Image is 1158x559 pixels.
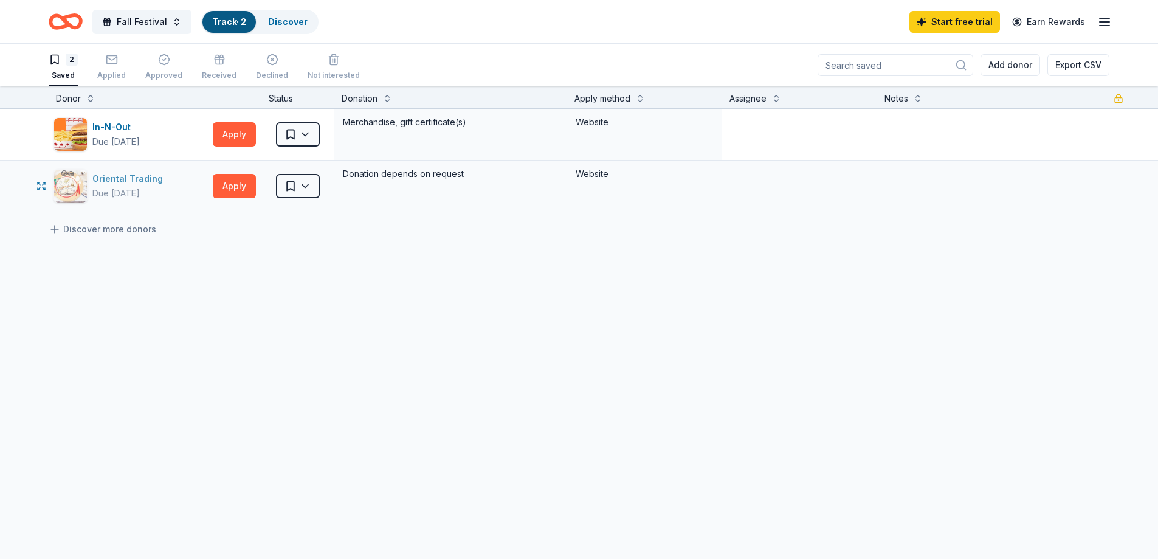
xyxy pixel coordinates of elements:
[49,222,156,237] a: Discover more donors
[342,91,377,106] div: Donation
[268,16,308,27] a: Discover
[97,49,126,86] button: Applied
[574,91,630,106] div: Apply method
[308,71,360,80] div: Not interested
[256,71,288,80] div: Declined
[66,54,78,66] div: 2
[54,118,87,151] img: Image for In-N-Out
[212,16,246,27] a: Track· 2
[576,167,713,181] div: Website
[49,71,78,80] div: Saved
[308,49,360,86] button: Not interested
[145,49,182,86] button: Approved
[53,117,208,151] button: Image for In-N-OutIn-N-OutDue [DATE]
[97,71,126,80] div: Applied
[576,115,713,130] div: Website
[729,91,767,106] div: Assignee
[54,170,87,203] img: Image for Oriental Trading
[213,122,256,147] button: Apply
[92,120,140,134] div: In-N-Out
[49,49,78,86] button: 2Saved
[213,174,256,198] button: Apply
[49,7,83,36] a: Home
[92,134,140,149] div: Due [DATE]
[92,10,191,34] button: Fall Festival
[256,49,288,86] button: Declined
[884,91,908,106] div: Notes
[92,186,140,201] div: Due [DATE]
[202,49,236,86] button: Received
[981,54,1040,76] button: Add donor
[145,71,182,80] div: Approved
[202,71,236,80] div: Received
[818,54,973,76] input: Search saved
[53,169,208,203] button: Image for Oriental TradingOriental TradingDue [DATE]
[1005,11,1092,33] a: Earn Rewards
[342,114,559,131] div: Merchandise, gift certificate(s)
[261,86,334,108] div: Status
[92,172,168,186] div: Oriental Trading
[201,10,319,34] button: Track· 2Discover
[342,165,559,182] div: Donation depends on request
[909,11,1000,33] a: Start free trial
[56,91,81,106] div: Donor
[1047,54,1109,76] button: Export CSV
[117,15,167,29] span: Fall Festival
